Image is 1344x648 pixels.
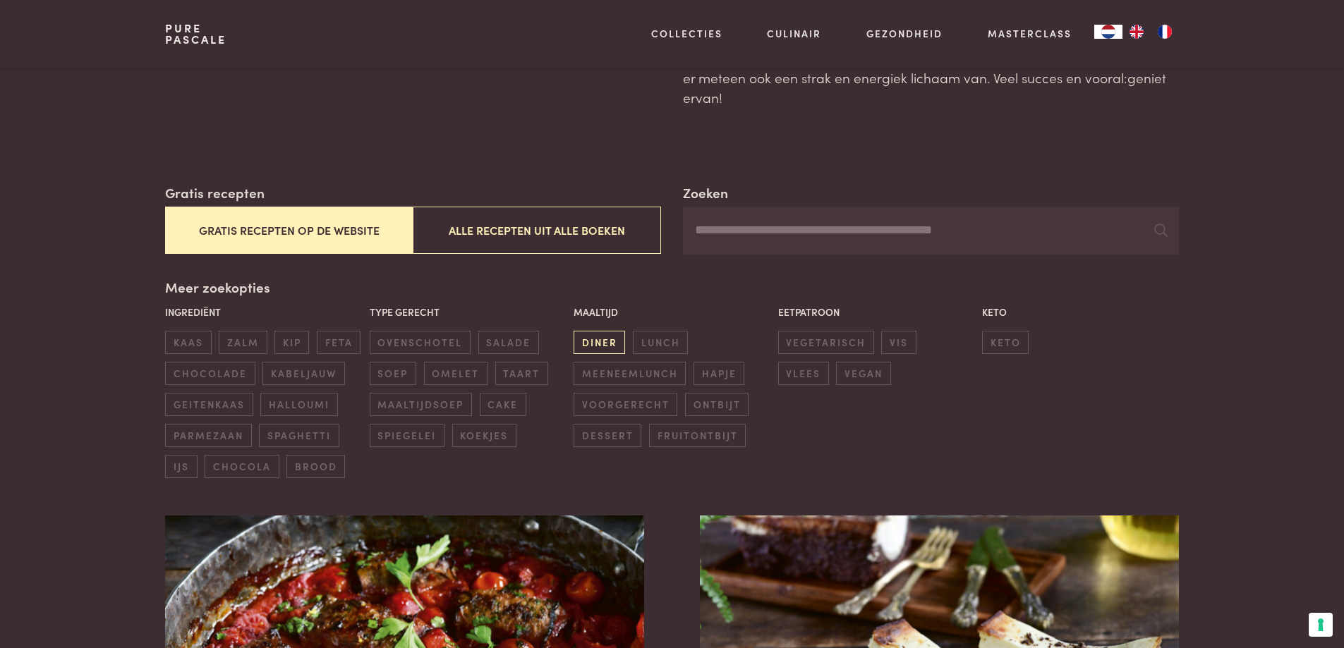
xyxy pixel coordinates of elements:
span: salade [478,331,539,354]
span: soep [370,362,416,385]
span: spaghetti [259,424,339,447]
span: vis [881,331,916,354]
span: maaltijdsoep [370,393,472,416]
button: Uw voorkeuren voor toestemming voor trackingtechnologieën [1309,613,1333,637]
span: meeneemlunch [574,362,686,385]
span: ovenschotel [370,331,471,354]
a: NL [1094,25,1122,39]
label: Zoeken [683,183,728,203]
span: vlees [778,362,829,385]
span: zalm [219,331,267,354]
span: vegan [836,362,890,385]
span: voorgerecht [574,393,677,416]
p: Eetpatroon [778,305,975,319]
span: koekjes [452,424,516,447]
span: kaas [165,331,211,354]
a: Culinair [767,26,821,41]
aside: Language selected: Nederlands [1094,25,1179,39]
span: kip [274,331,309,354]
p: Ingrediënt [165,305,362,319]
span: chocola [205,455,279,478]
span: ontbijt [685,393,749,416]
a: EN [1122,25,1151,39]
span: brood [286,455,345,478]
span: kabeljauw [262,362,344,385]
span: feta [317,331,361,354]
span: lunch [633,331,688,354]
span: hapje [694,362,744,385]
span: parmezaan [165,424,251,447]
a: FR [1151,25,1179,39]
span: ijs [165,455,197,478]
ul: Language list [1122,25,1179,39]
a: Masterclass [988,26,1072,41]
a: PurePascale [165,23,226,45]
span: geitenkaas [165,393,253,416]
p: Maaltijd [574,305,770,319]
span: diner [574,331,625,354]
a: Collecties [651,26,722,41]
span: cake [480,393,526,416]
span: keto [982,331,1029,354]
span: halloumi [260,393,337,416]
button: Gratis recepten op de website [165,207,413,254]
p: Type gerecht [370,305,567,319]
span: vegetarisch [778,331,874,354]
span: omelet [424,362,488,385]
p: Keto [982,305,1179,319]
span: fruitontbijt [649,424,746,447]
span: chocolade [165,362,255,385]
span: dessert [574,424,641,447]
a: Gezondheid [866,26,943,41]
div: Language [1094,25,1122,39]
label: Gratis recepten [165,183,265,203]
button: Alle recepten uit alle boeken [413,207,660,254]
span: taart [495,362,548,385]
span: spiegelei [370,424,444,447]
